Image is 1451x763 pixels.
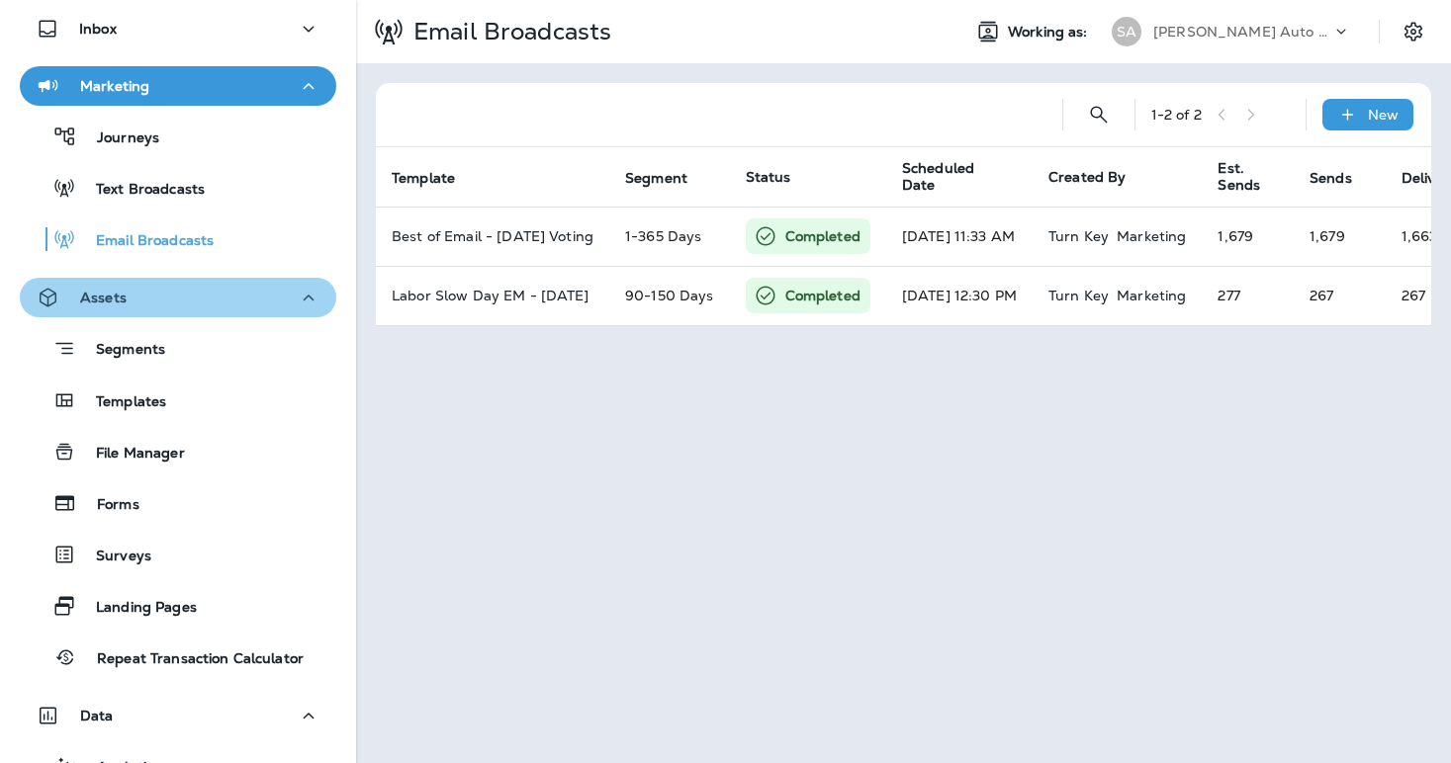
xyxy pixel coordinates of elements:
[746,168,791,186] span: Status
[76,599,197,618] p: Landing Pages
[80,290,127,305] p: Assets
[1153,24,1331,40] p: [PERSON_NAME] Auto Service & Tire Pros
[1396,14,1431,49] button: Settings
[20,482,336,524] button: Forms
[902,160,999,194] span: Scheduled Date
[1202,266,1294,325] td: 277
[20,380,336,421] button: Templates
[77,496,139,515] p: Forms
[886,207,1033,266] td: [DATE] 11:33 AM
[79,21,117,37] p: Inbox
[1294,207,1386,266] td: 1,679
[1079,95,1119,134] button: Search Email Broadcasts
[902,160,1025,194] span: Scheduled Date
[20,431,336,472] button: File Manager
[20,167,336,209] button: Text Broadcasts
[20,116,336,157] button: Journeys
[76,445,185,464] p: File Manager
[1048,168,1126,186] span: Created By
[77,129,159,148] p: Journeys
[625,169,713,187] span: Segment
[785,226,861,246] p: Completed
[80,708,114,723] p: Data
[20,534,336,575] button: Surveys
[1112,17,1141,46] div: SA
[1368,107,1399,123] p: New
[392,228,593,244] p: Best of Email - 8/18/25 Voting
[20,696,336,735] button: Data
[785,286,861,305] p: Completed
[76,548,151,566] p: Surveys
[625,170,687,187] span: Segment
[1218,160,1260,194] span: Est. Sends
[1008,24,1092,41] span: Working as:
[392,170,455,187] span: Template
[80,78,149,94] p: Marketing
[20,636,336,678] button: Repeat Transaction Calculator
[20,9,336,48] button: Inbox
[1117,228,1186,244] p: Marketing
[1151,107,1202,123] div: 1 - 2 of 2
[1310,169,1378,187] span: Sends
[1048,288,1109,303] p: Turn Key
[1048,228,1109,244] p: Turn Key
[20,278,336,317] button: Assets
[1218,160,1286,194] span: Est. Sends
[1117,288,1186,303] p: Marketing
[20,327,336,370] button: Segments
[76,232,214,251] p: Email Broadcasts
[76,393,166,412] p: Templates
[1202,207,1294,266] td: 1,679
[77,650,304,669] p: Repeat Transaction Calculator
[625,287,714,304] span: 90-150 Days
[625,227,701,245] span: 1-365 Days
[20,66,336,106] button: Marketing
[1310,170,1352,187] span: Sends
[20,218,336,260] button: Email Broadcasts
[76,341,165,361] p: Segments
[1294,266,1386,325] td: 267
[392,288,593,303] p: Labor Slow Day EM - 8/4/25
[20,585,336,627] button: Landing Pages
[406,17,611,46] p: Email Broadcasts
[886,266,1033,325] td: [DATE] 12:30 PM
[392,169,481,187] span: Template
[76,181,205,200] p: Text Broadcasts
